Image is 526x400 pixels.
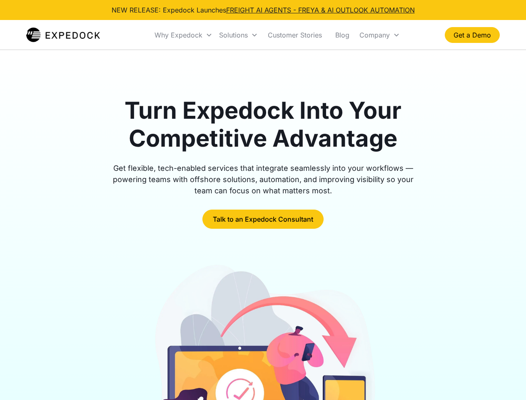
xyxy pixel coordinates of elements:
[202,210,324,229] a: Talk to an Expedock Consultant
[151,21,216,49] div: Why Expedock
[103,162,423,196] div: Get flexible, tech-enabled services that integrate seamlessly into your workflows — powering team...
[359,31,390,39] div: Company
[261,21,329,49] a: Customer Stories
[329,21,356,49] a: Blog
[219,31,248,39] div: Solutions
[26,27,100,43] a: home
[155,31,202,39] div: Why Expedock
[103,97,423,152] h1: Turn Expedock Into Your Competitive Advantage
[226,6,415,14] a: FREIGHT AI AGENTS - FREYA & AI OUTLOOK AUTOMATION
[356,21,403,49] div: Company
[26,27,100,43] img: Expedock Logo
[112,5,415,15] div: NEW RELEASE: Expedock Launches
[216,21,261,49] div: Solutions
[445,27,500,43] a: Get a Demo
